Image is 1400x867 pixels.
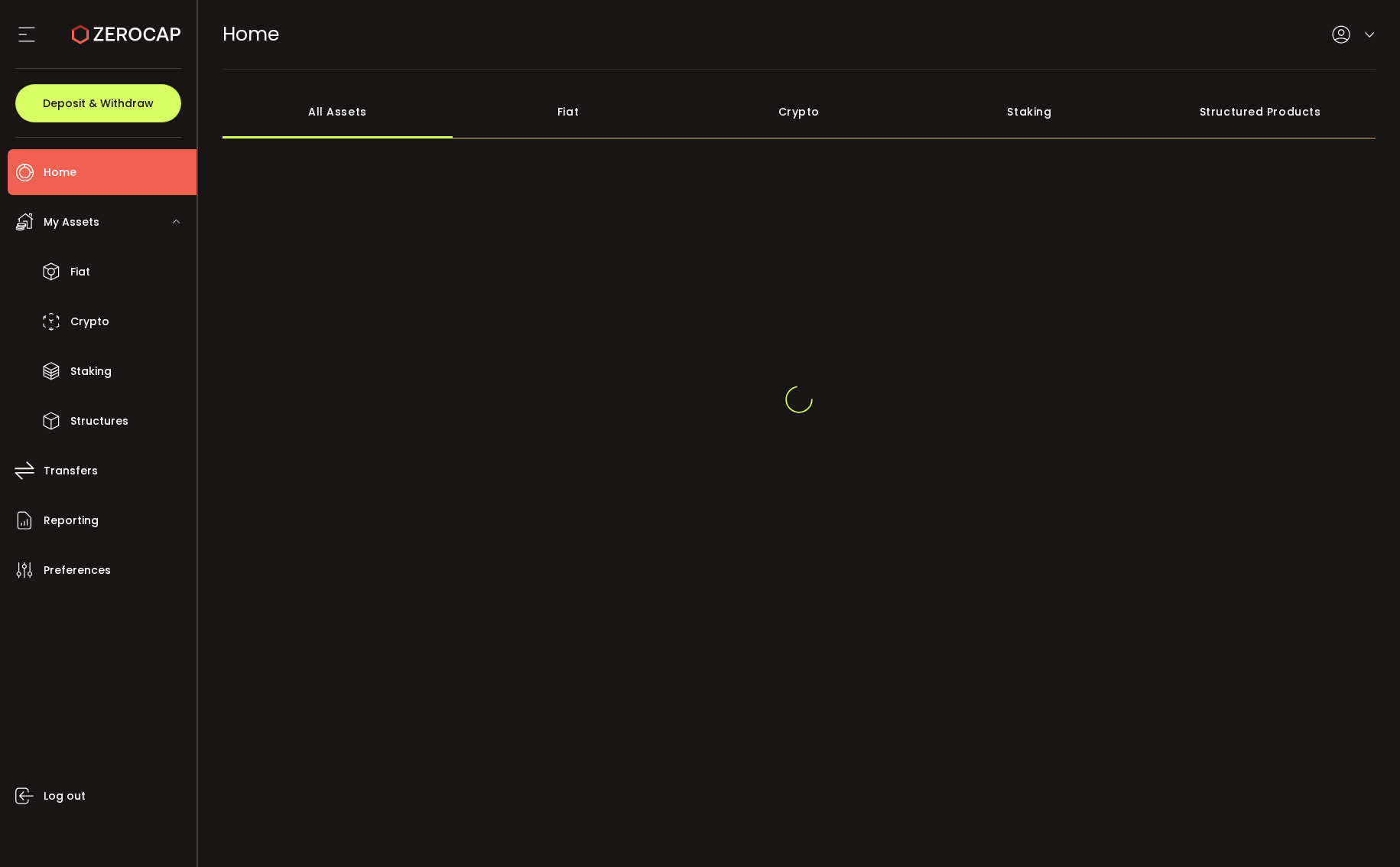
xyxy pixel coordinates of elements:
span: Staking [70,360,112,383]
span: Home [223,21,279,47]
span: Transfers [44,460,98,482]
span: Structures [70,410,128,432]
span: Home [44,161,76,184]
span: Log out [44,785,86,807]
div: Staking [914,85,1145,139]
span: Fiat [70,261,90,283]
div: Fiat [453,85,684,139]
span: My Assets [44,211,99,233]
span: Deposit & Withdraw [43,98,154,109]
span: Preferences [44,559,111,582]
span: Reporting [44,510,99,532]
button: Deposit & Withdraw [15,84,181,122]
div: All Assets [223,85,453,139]
span: Crypto [70,311,109,333]
div: Structured Products [1145,85,1376,139]
div: Crypto [684,85,914,139]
